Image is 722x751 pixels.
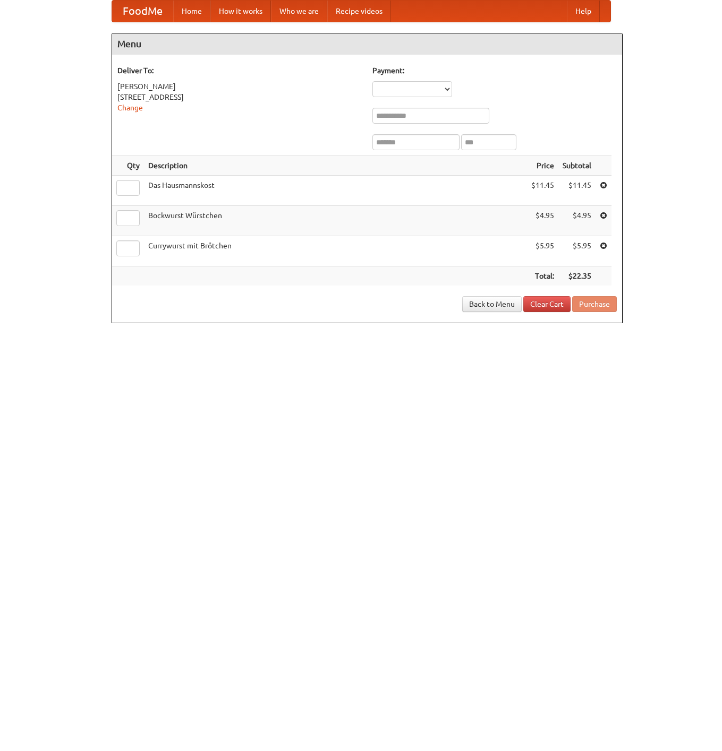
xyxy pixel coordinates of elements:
[117,65,362,76] h5: Deliver To:
[112,1,173,22] a: FoodMe
[327,1,391,22] a: Recipe videos
[558,156,596,176] th: Subtotal
[527,236,558,266] td: $5.95
[567,1,600,22] a: Help
[558,176,596,206] td: $11.45
[144,206,527,236] td: Bockwurst Würstchen
[372,65,617,76] h5: Payment:
[527,266,558,286] th: Total:
[117,81,362,92] div: [PERSON_NAME]
[523,296,571,312] a: Clear Cart
[210,1,271,22] a: How it works
[558,236,596,266] td: $5.95
[527,156,558,176] th: Price
[144,156,527,176] th: Description
[117,103,143,112] a: Change
[527,206,558,236] td: $4.95
[112,156,144,176] th: Qty
[558,206,596,236] td: $4.95
[558,266,596,286] th: $22.35
[112,33,622,55] h4: Menu
[271,1,327,22] a: Who we are
[462,296,522,312] a: Back to Menu
[527,176,558,206] td: $11.45
[117,92,362,102] div: [STREET_ADDRESS]
[572,296,617,312] button: Purchase
[173,1,210,22] a: Home
[144,236,527,266] td: Currywurst mit Brötchen
[144,176,527,206] td: Das Hausmannskost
